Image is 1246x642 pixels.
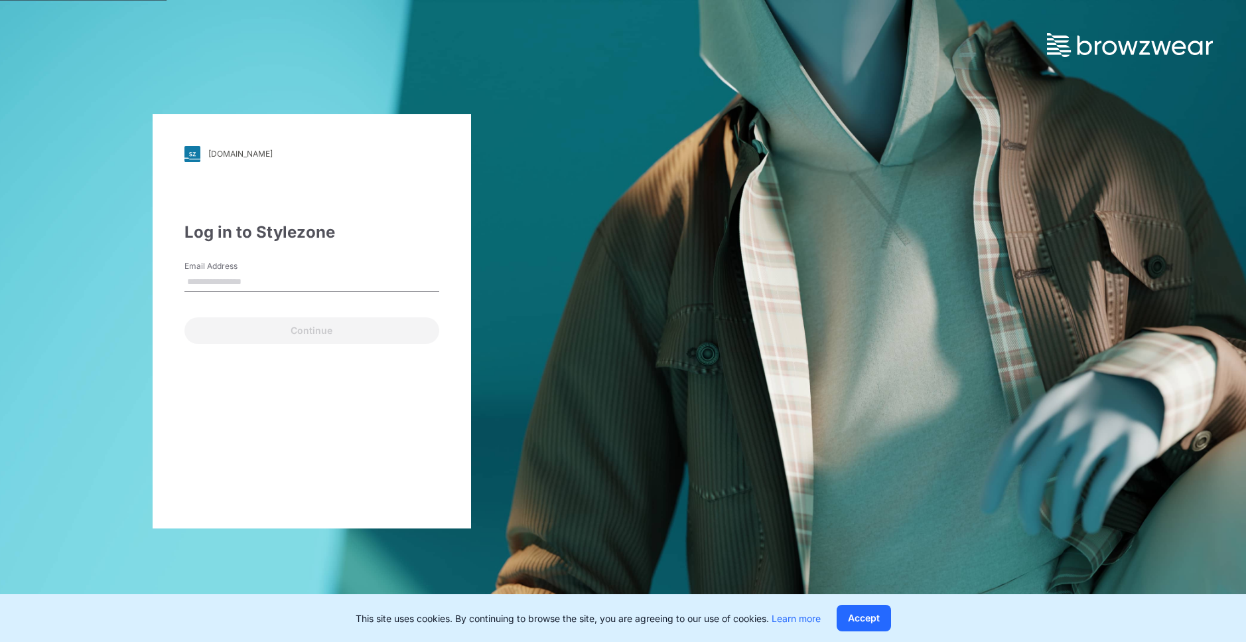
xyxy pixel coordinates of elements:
button: Accept [837,605,891,631]
div: [DOMAIN_NAME] [208,149,273,159]
img: svg+xml;base64,PHN2ZyB3aWR0aD0iMjgiIGhlaWdodD0iMjgiIHZpZXdCb3g9IjAgMCAyOCAyOCIgZmlsbD0ibm9uZSIgeG... [184,146,200,162]
a: [DOMAIN_NAME] [184,146,439,162]
label: Email Address [184,260,277,272]
div: Log in to Stylezone [184,220,439,244]
img: browzwear-logo.73288ffb.svg [1047,33,1213,57]
p: This site uses cookies. By continuing to browse the site, you are agreeing to our use of cookies. [356,611,821,625]
a: Learn more [772,613,821,624]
